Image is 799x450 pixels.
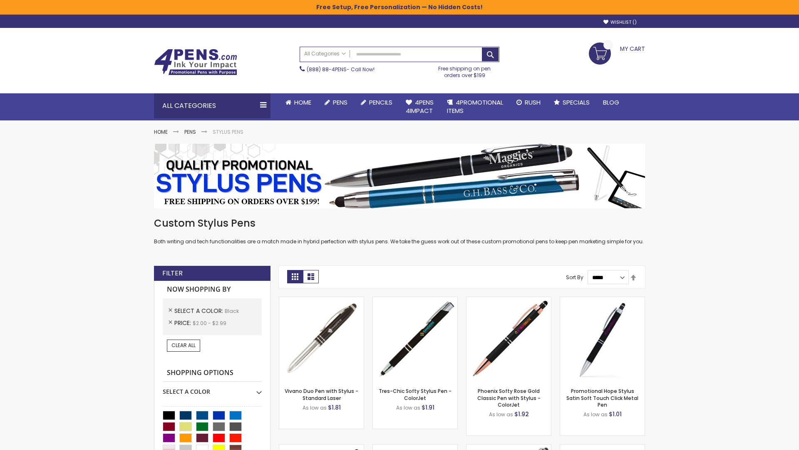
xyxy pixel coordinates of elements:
img: Promotional Hope Stylus Satin Soft Touch Click Metal Pen-Black [560,297,645,382]
span: Select A Color [174,307,225,315]
a: Promotional Hope Stylus Satin Soft Touch Click Metal Pen [566,387,638,408]
span: $2.00 - $2.99 [193,320,226,327]
span: Home [294,98,311,107]
a: Phoenix Softy Rose Gold Classic Pen with Stylus - ColorJet [477,387,541,408]
strong: Grid [287,270,303,283]
span: Blog [603,98,619,107]
span: $1.92 [514,410,529,418]
a: All Categories [300,47,350,61]
span: Pens [333,98,347,107]
span: As low as [489,411,513,418]
h1: Custom Stylus Pens [154,217,645,230]
a: Blog [596,93,626,112]
span: All Categories [304,50,346,57]
span: Black [225,307,239,315]
a: Rush [510,93,547,112]
a: Pencils [354,93,399,112]
a: Vivano Duo Pen with Stylus - Standard Laser [285,387,358,401]
strong: Shopping Options [163,364,262,382]
a: Home [154,128,168,135]
img: Vivano Duo Pen with Stylus - Standard Laser-Black [279,297,364,382]
a: Clear All [167,340,200,351]
div: Free shipping on pen orders over $199 [430,62,500,79]
span: $1.91 [422,403,434,412]
img: 4Pens Custom Pens and Promotional Products [154,49,237,75]
a: 4Pens4impact [399,93,440,120]
strong: Filter [162,269,183,278]
a: Tres-Chic Softy Stylus Pen - ColorJet [379,387,452,401]
span: - Call Now! [307,66,375,73]
span: As low as [396,404,420,411]
div: Both writing and tech functionalities are a match made in hybrid perfection with stylus pens. We ... [154,217,645,245]
a: Wishlist [603,19,637,25]
a: (888) 88-4PENS [307,66,347,73]
a: Pens [318,93,354,112]
span: Pencils [369,98,392,107]
a: Promotional Hope Stylus Satin Soft Touch Click Metal Pen-Black [560,297,645,304]
span: $1.01 [609,410,622,418]
a: 4PROMOTIONALITEMS [440,93,510,120]
span: Clear All [171,342,196,349]
span: As low as [583,411,608,418]
span: Rush [525,98,541,107]
label: Sort By [566,274,583,281]
span: 4Pens 4impact [406,98,434,115]
strong: Now Shopping by [163,281,262,298]
span: 4PROMOTIONAL ITEMS [447,98,503,115]
a: Vivano Duo Pen with Stylus - Standard Laser-Black [279,297,364,304]
div: Select A Color [163,382,262,396]
a: Tres-Chic Softy Stylus Pen - ColorJet-Black [373,297,457,304]
a: Specials [547,93,596,112]
span: $1.81 [328,403,341,412]
a: Home [279,93,318,112]
img: Tres-Chic Softy Stylus Pen - ColorJet-Black [373,297,457,382]
a: Phoenix Softy Rose Gold Classic Pen with Stylus - ColorJet-Black [466,297,551,304]
strong: Stylus Pens [213,128,243,135]
img: Phoenix Softy Rose Gold Classic Pen with Stylus - ColorJet-Black [466,297,551,382]
span: As low as [303,404,327,411]
span: Specials [563,98,590,107]
img: Stylus Pens [154,144,645,208]
span: Price [174,319,193,327]
a: Pens [184,128,196,135]
div: All Categories [154,93,270,118]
